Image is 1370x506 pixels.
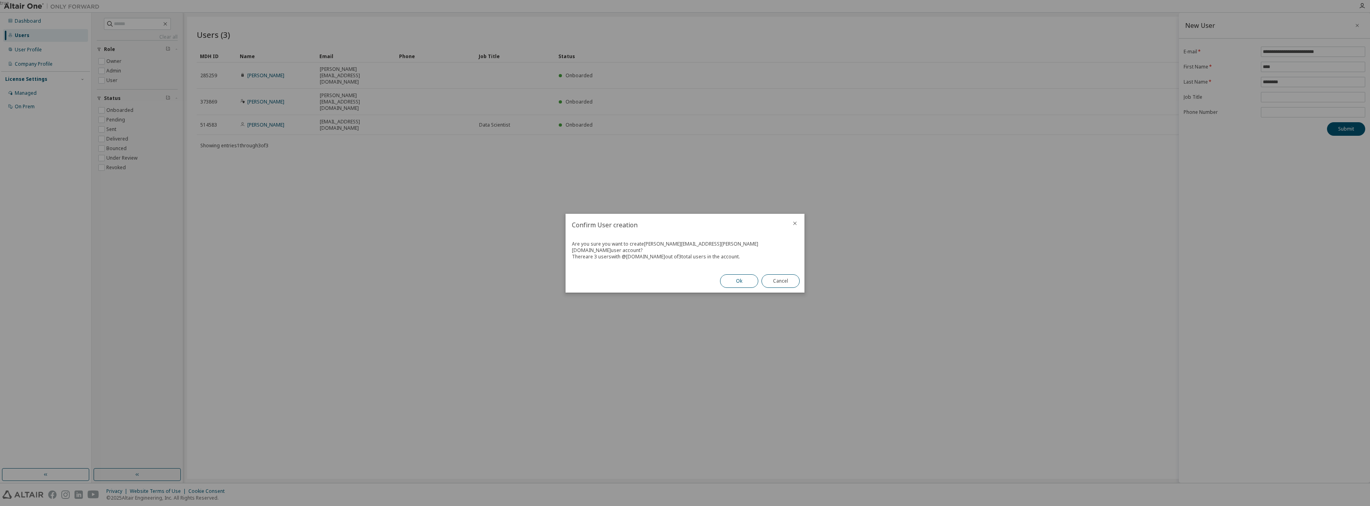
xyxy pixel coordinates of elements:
[792,220,798,227] button: close
[761,274,800,288] button: Cancel
[720,274,758,288] button: Ok
[572,241,798,254] div: Are you sure you want to create [PERSON_NAME][EMAIL_ADDRESS][PERSON_NAME][DOMAIN_NAME] user account?
[572,254,798,260] div: There are 3 users with @ [DOMAIN_NAME] out of 3 total users in the account.
[566,214,785,236] h2: Confirm User creation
